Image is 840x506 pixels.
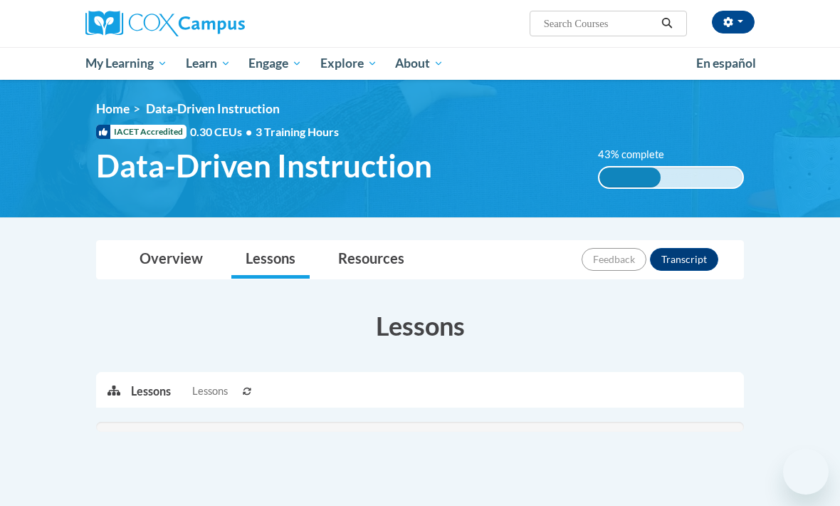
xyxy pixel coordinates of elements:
[85,11,245,36] img: Cox Campus
[582,248,646,271] button: Feedback
[256,125,339,138] span: 3 Training Hours
[146,101,280,116] span: Data-Driven Instruction
[76,47,177,80] a: My Learning
[687,48,765,78] a: En español
[656,15,678,32] button: Search
[96,147,432,185] span: Data-Driven Instruction
[177,47,240,80] a: Learn
[650,248,718,271] button: Transcript
[783,449,829,495] iframe: Button to launch messaging window
[320,55,377,72] span: Explore
[599,167,661,187] div: 43% complete
[96,125,187,139] span: IACET Accredited
[131,383,171,399] p: Lessons
[239,47,311,80] a: Engage
[598,147,680,162] label: 43% complete
[85,55,167,72] span: My Learning
[231,241,310,279] a: Lessons
[85,11,294,36] a: Cox Campus
[324,241,419,279] a: Resources
[96,101,130,116] a: Home
[192,383,228,399] span: Lessons
[190,124,256,140] span: 0.30 CEUs
[696,56,756,71] span: En español
[311,47,387,80] a: Explore
[387,47,453,80] a: About
[246,125,252,138] span: •
[186,55,231,72] span: Learn
[712,11,755,33] button: Account Settings
[96,308,744,344] h3: Lessons
[395,55,443,72] span: About
[125,241,217,279] a: Overview
[75,47,765,80] div: Main menu
[542,15,656,32] input: Search Courses
[248,55,302,72] span: Engage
